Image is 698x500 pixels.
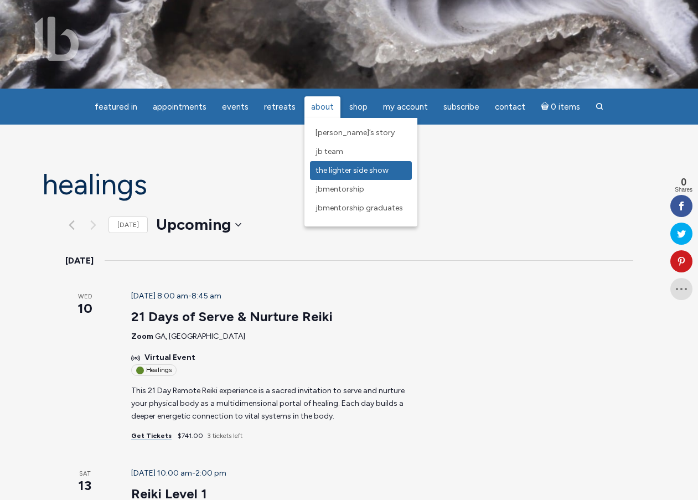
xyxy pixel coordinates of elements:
span: JBMentorship Graduates [316,203,403,213]
span: My Account [383,102,428,112]
span: JB Team [316,147,343,156]
a: [PERSON_NAME]’s Story [310,123,412,142]
span: Upcoming [156,214,231,236]
span: 10 [65,299,105,318]
a: featured in [88,96,144,118]
a: Previous Events [65,218,79,231]
span: 0 items [551,103,580,111]
i: Cart [541,102,551,112]
a: Events [215,96,255,118]
span: 13 [65,476,105,495]
span: Appointments [153,102,206,112]
span: Virtual Event [144,352,195,364]
a: [DATE] [108,217,148,234]
a: Get Tickets [131,432,172,440]
time: [DATE] [65,254,94,268]
span: Wed [65,292,105,302]
span: About [311,102,334,112]
a: About [304,96,340,118]
a: Appointments [146,96,213,118]
span: [DATE] 8:00 am [131,291,188,301]
img: Jamie Butler. The Everyday Medium [17,17,79,61]
span: GA, [GEOGRAPHIC_DATA] [155,332,245,341]
span: 0 [675,177,692,187]
a: Contact [488,96,532,118]
span: Subscribe [443,102,479,112]
div: Healings [131,364,177,376]
span: featured in [95,102,137,112]
button: Next Events [87,218,100,231]
a: Shop [343,96,374,118]
span: [DATE] 10:00 am [131,468,192,478]
span: $741.00 [178,432,203,440]
span: [PERSON_NAME]’s Story [316,128,395,137]
span: 3 tickets left [207,432,242,440]
span: Zoom [131,332,153,341]
span: JBMentorship [316,184,364,194]
h1: Healings [42,169,656,200]
a: 21 Days of Serve & Nurture Reiki [131,308,333,325]
a: My Account [376,96,435,118]
span: Retreats [264,102,296,112]
a: Cart0 items [534,95,587,118]
a: JBMentorship [310,180,412,199]
a: The Lighter Side Show [310,161,412,180]
span: Sat [65,470,105,479]
span: Contact [495,102,525,112]
a: Subscribe [437,96,486,118]
button: Upcoming [156,214,241,236]
span: Events [222,102,249,112]
span: Shares [675,187,692,193]
time: - [131,468,226,478]
span: 2:00 pm [195,468,226,478]
a: JBMentorship Graduates [310,199,412,218]
span: The Lighter Side Show [316,166,389,175]
span: 8:45 am [192,291,221,301]
a: JB Team [310,142,412,161]
span: Shop [349,102,368,112]
a: Retreats [257,96,302,118]
p: This 21 Day Remote Reiki experience is a sacred invitation to serve and nurture your physical bod... [131,385,418,422]
time: - [131,291,221,301]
